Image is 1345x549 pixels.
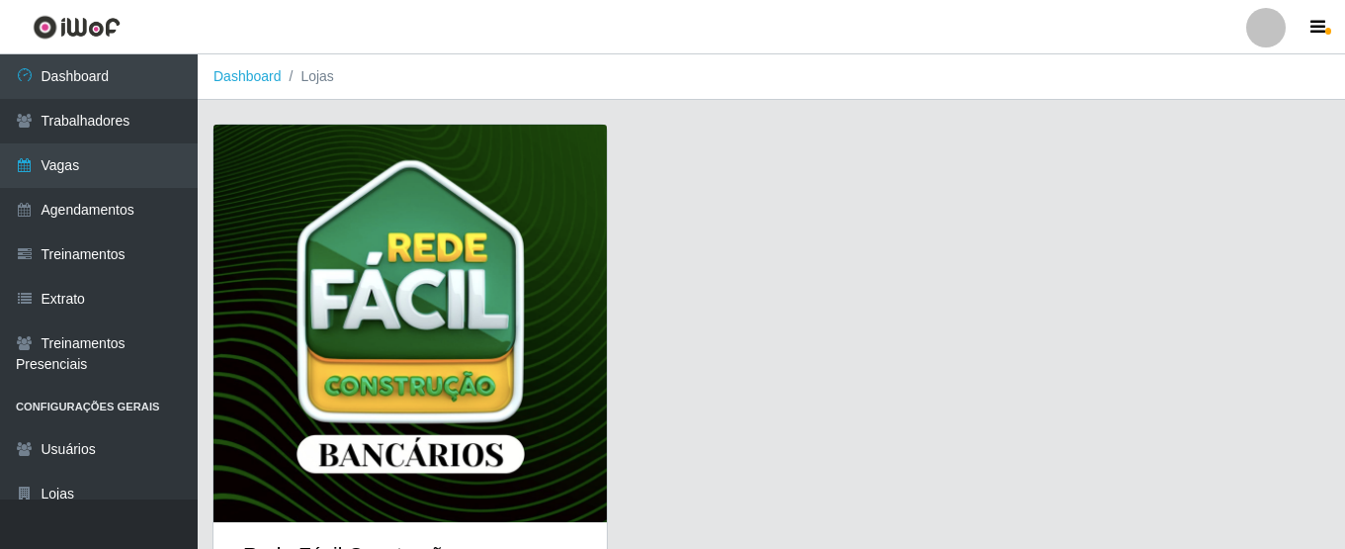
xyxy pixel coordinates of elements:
li: Lojas [282,66,334,87]
img: cardImg [213,125,607,522]
img: CoreUI Logo [33,15,121,40]
nav: breadcrumb [198,54,1345,100]
a: Dashboard [213,68,282,84]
